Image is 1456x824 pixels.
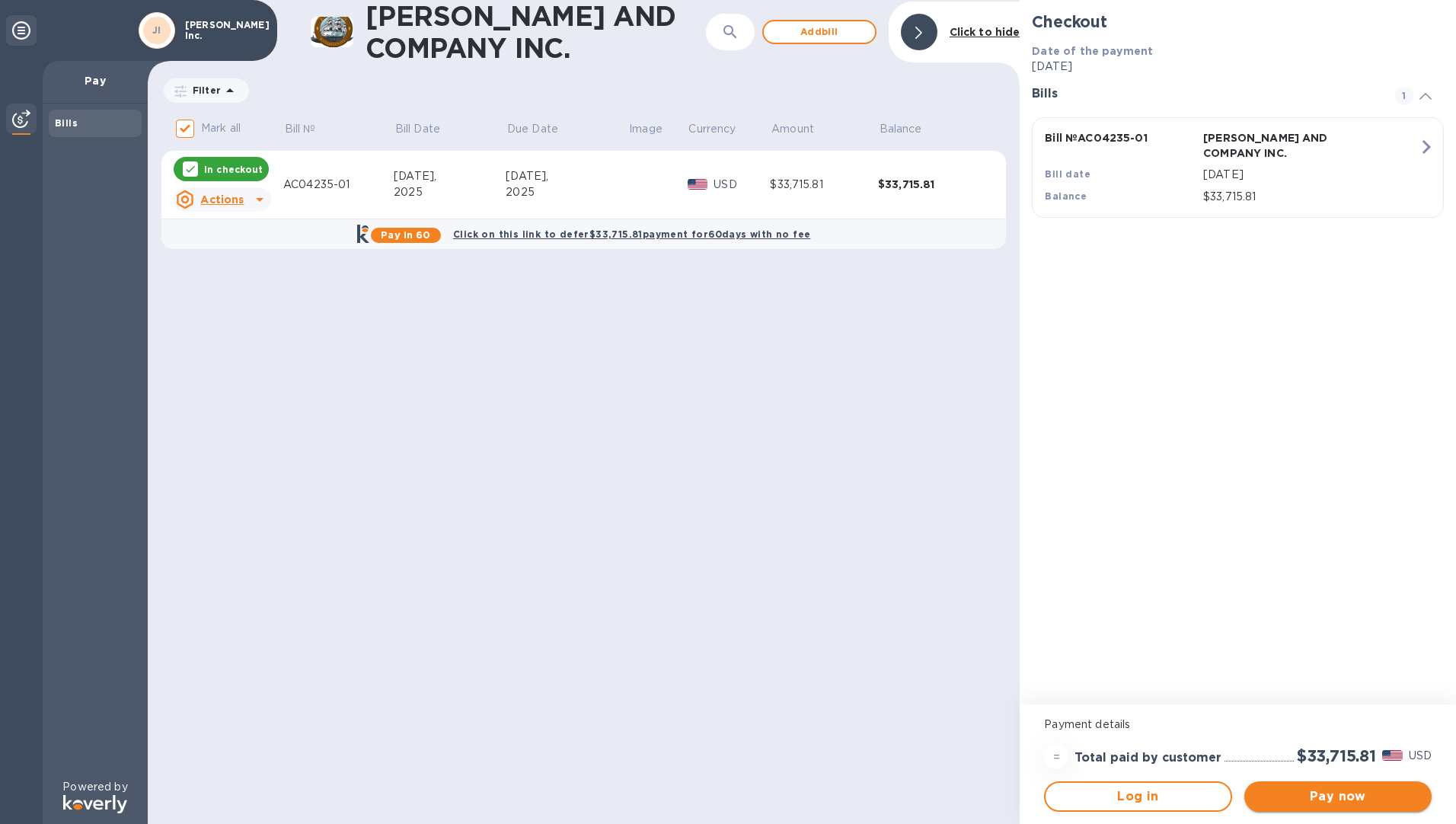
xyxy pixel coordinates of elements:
[381,229,430,241] b: Pay in 60
[200,193,244,206] u: Actions
[1074,751,1221,765] h3: Total paid by customer
[880,121,922,137] p: Balance
[688,179,708,190] img: USD
[1044,781,1231,812] button: Log in
[688,121,736,137] p: Currency
[1203,167,1419,183] p: [DATE]
[1045,168,1090,180] b: Bill date
[1032,117,1444,218] button: Bill №AC04235-01[PERSON_NAME] AND COMPANY INC.Bill date[DATE]Balance$33,715.81
[506,168,627,184] div: [DATE],
[394,168,506,184] div: [DATE],
[62,779,127,795] p: Powered by
[1395,87,1413,105] span: 1
[55,117,78,129] b: Bills
[506,184,627,200] div: 2025
[63,795,127,813] img: Logo
[776,23,863,41] span: Add bill
[1058,787,1218,806] span: Log in
[1203,189,1419,205] p: $33,715.81
[714,177,770,193] p: USD
[152,24,161,36] b: JI
[507,121,558,137] p: Due Date
[1032,87,1377,101] h3: Bills
[1297,746,1376,765] h2: $33,715.81
[1045,190,1087,202] b: Balance
[1256,787,1419,806] span: Pay now
[1382,750,1403,761] img: USD
[394,184,506,200] div: 2025
[1203,130,1355,161] p: [PERSON_NAME] AND COMPANY INC.
[285,121,316,137] p: Bill №
[1044,717,1432,733] p: Payment details
[1244,781,1432,812] button: Pay now
[762,20,876,44] button: Addbill
[507,121,578,137] span: Due Date
[395,121,440,137] p: Bill Date
[950,26,1020,38] b: Click to hide
[283,177,394,193] div: AC04235-01
[1032,59,1444,75] p: [DATE]
[395,121,460,137] span: Bill Date
[880,121,942,137] span: Balance
[185,20,261,41] p: [PERSON_NAME] Inc.
[453,228,810,240] b: Click on this link to defer $33,715.81 payment for 60 days with no fee
[55,73,136,88] p: Pay
[770,177,878,193] div: $33,715.81
[204,163,263,176] p: In checkout
[878,177,986,192] div: $33,715.81
[1032,12,1444,31] h2: Checkout
[187,84,221,97] p: Filter
[1032,45,1153,57] b: Date of the payment
[285,121,336,137] span: Bill №
[771,121,834,137] span: Amount
[201,120,241,136] p: Mark all
[1044,745,1068,769] div: =
[771,121,814,137] p: Amount
[1045,130,1197,145] p: Bill № AC04235-01
[1409,748,1432,764] p: USD
[629,121,663,137] p: Image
